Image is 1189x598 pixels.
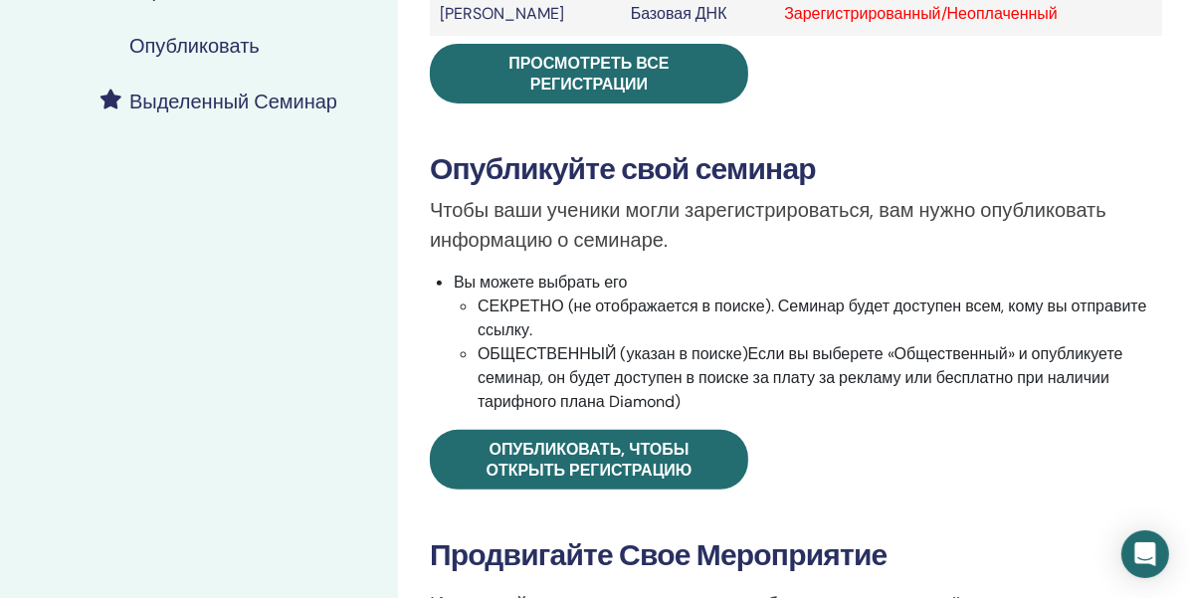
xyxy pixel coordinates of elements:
[129,89,337,114] ya-tr-span: Выделенный Семинар
[430,197,1106,253] ya-tr-span: Чтобы ваши ученики могли зарегистрироваться, вам нужно опубликовать информацию о семинаре.
[478,343,1123,412] ya-tr-span: Если вы выберете «Общественный» и опубликуете семинар, он будет доступен в поиске за плату за рек...
[430,535,888,574] ya-tr-span: Продвигайте Свое Мероприятие
[478,343,748,364] ya-tr-span: ОБЩЕСТВЕННЫЙ (указан в поиске)
[478,296,1147,340] ya-tr-span: СЕКРЕТНО (не отображается в поиске). Семинар будет доступен всем, кому вы отправите ссылку.
[129,33,260,59] ya-tr-span: Опубликовать
[508,53,669,95] ya-tr-span: Просмотреть все регистрации
[1121,530,1169,578] div: Откройте Интерком-Мессенджер
[631,3,727,24] ya-tr-span: Базовая ДНК
[440,3,564,24] ya-tr-span: [PERSON_NAME]
[430,430,748,490] a: Опубликовать, чтобы открыть регистрацию
[487,439,693,481] ya-tr-span: Опубликовать, чтобы открыть регистрацию
[430,149,816,188] ya-tr-span: Опубликуйте свой семинар
[784,3,1058,24] ya-tr-span: Зарегистрированный/Неоплаченный
[430,44,748,103] a: Просмотреть все регистрации
[454,272,628,293] ya-tr-span: Вы можете выбрать его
